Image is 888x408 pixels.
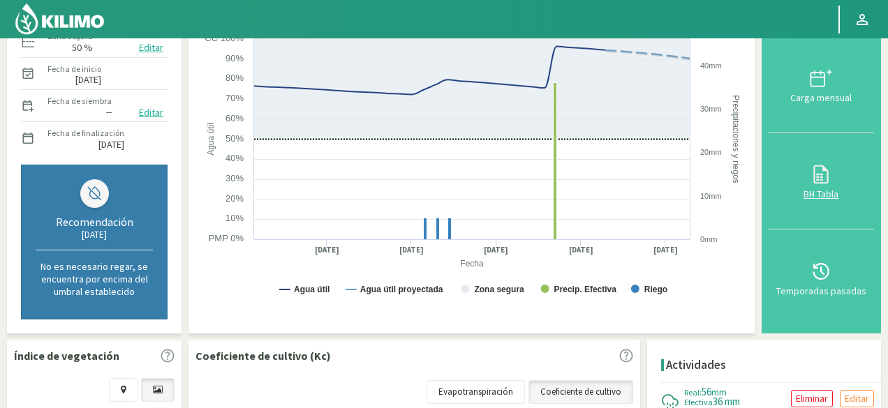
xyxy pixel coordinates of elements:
[225,193,244,204] text: 20%
[773,93,870,103] div: Carga mensual
[484,245,508,255] text: [DATE]
[769,36,874,133] button: Carga mensual
[360,285,443,294] text: Agua útil proyectada
[225,153,244,163] text: 40%
[684,397,713,407] span: Efectiva
[47,95,112,107] label: Fecha de siembra
[225,73,244,83] text: 80%
[225,213,244,223] text: 10%
[666,358,726,372] h4: Actividades
[769,133,874,230] button: BH Tabla
[840,390,874,407] button: Editar
[47,127,124,139] label: Fecha de finalización
[225,173,244,183] text: 30%
[731,95,741,183] text: Precipitaciones y riegos
[195,347,331,364] p: Coeficiente de cultivo (Kc)
[713,395,740,408] span: 36 mm
[528,380,633,404] a: Coeficiente de cultivo
[700,235,717,243] text: 0mm
[700,61,722,70] text: 40mm
[225,113,244,123] text: 60%
[14,2,105,36] img: Kilimo
[569,245,593,255] text: [DATE]
[700,105,722,113] text: 30mm
[845,391,869,407] p: Editar
[773,286,870,296] div: Temporadas pasadas
[36,229,153,241] div: [DATE]
[209,233,244,243] text: PMP 0%
[135,40,168,56] button: Editar
[769,229,874,326] button: Temporadas pasadas
[36,215,153,229] div: Recomendación
[711,386,727,398] span: mm
[225,133,244,144] text: 50%
[315,245,339,255] text: [DATE]
[644,285,667,294] text: Riego
[47,63,101,75] label: Fecha de inicio
[14,347,119,364] p: Índice de vegetación
[135,105,168,121] button: Editar
[460,259,484,269] text: Fecha
[225,93,244,103] text: 70%
[653,245,678,255] text: [DATE]
[72,43,93,52] label: 50 %
[427,380,525,404] a: Evapotranspiración
[98,140,124,149] label: [DATE]
[554,285,617,294] text: Precip. Efectiva
[702,385,711,398] span: 56
[700,192,722,200] text: 10mm
[684,387,702,398] span: Real:
[474,285,524,294] text: Zona segura
[106,107,112,116] label: --
[791,390,833,407] button: Eliminar
[773,189,870,199] div: BH Tabla
[225,53,244,63] text: 90%
[294,285,330,294] text: Agua útil
[36,260,153,298] p: No es necesario regar, se encuentra por encima del umbral establecido
[206,123,216,156] text: Agua útil
[399,245,424,255] text: [DATE]
[700,148,722,156] text: 20mm
[75,75,101,84] label: [DATE]
[796,391,828,407] p: Eliminar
